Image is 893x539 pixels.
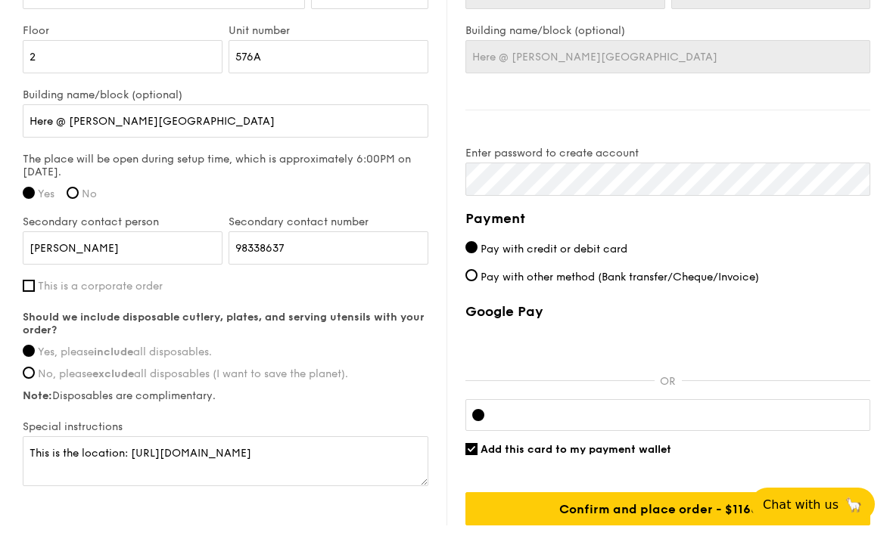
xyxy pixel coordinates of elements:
[496,409,863,421] iframe: Secure card payment input frame
[751,488,875,521] button: Chat with us🦙
[465,24,870,37] label: Building name/block (optional)
[481,443,671,456] span: Add this card to my payment wallet
[92,367,134,380] strong: exclude
[465,269,478,281] input: Pay with other method (Bank transfer/Cheque/Invoice)
[465,329,870,362] iframe: Secure payment button frame
[67,187,79,199] input: No
[465,241,478,253] input: Pay with credit or debit card
[23,88,428,101] label: Building name/block (optional)
[23,215,222,228] label: Secondary contact person
[23,367,35,379] input: No, pleaseexcludeall disposables (I want to save the planet).
[655,375,682,388] p: OR
[23,24,222,37] label: Floor
[465,303,870,320] label: Google Pay
[465,147,870,160] label: Enter password to create account
[23,311,425,336] strong: Should we include disposable cutlery, plates, and serving utensils with your order?
[845,496,863,513] span: 🦙
[465,208,870,229] h4: Payment
[23,389,52,402] strong: Note:
[481,271,759,283] span: Pay with other method (Bank transfer/Cheque/Invoice)
[763,497,839,512] span: Chat with us
[481,243,627,256] span: Pay with credit or debit card
[23,389,428,402] label: Disposables are complimentary.
[38,367,348,380] span: No, please all disposables (I want to save the planet).
[229,24,428,37] label: Unit number
[23,280,35,292] input: This is a corporate order
[23,187,35,199] input: Yes
[38,280,163,293] span: This is a corporate order
[465,492,870,525] input: Confirm and place order - $1168.48
[94,345,133,358] strong: include
[229,215,428,228] label: Secondary contact number
[23,153,428,178] label: The place will be open during setup time, which is approximately 6:00PM on [DATE].
[82,187,97,200] span: No
[38,187,54,200] span: Yes
[23,420,428,433] label: Special instructions
[23,345,35,357] input: Yes, pleaseincludeall disposables.
[38,345,212,358] span: Yes, please all disposables.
